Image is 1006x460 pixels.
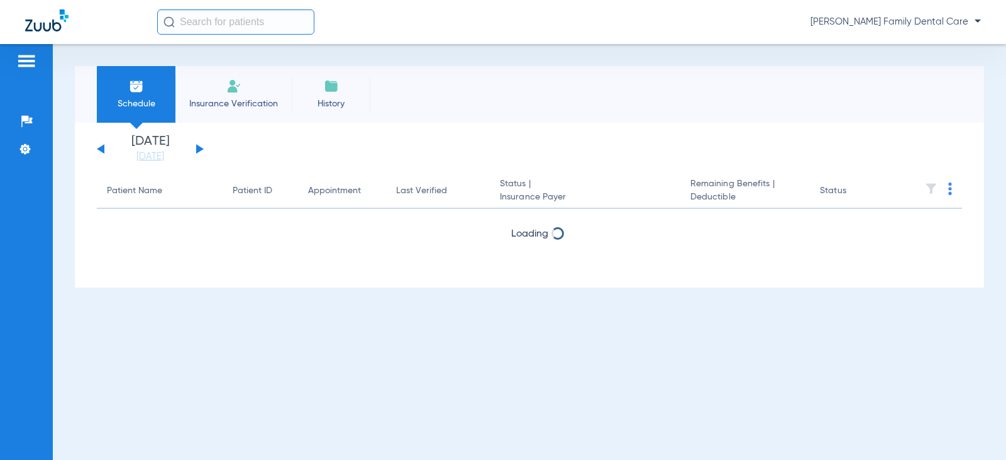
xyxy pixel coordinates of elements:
span: Insurance Payer [500,191,670,204]
div: Patient Name [107,184,162,198]
div: Patient Name [107,184,213,198]
img: Zuub Logo [25,9,69,31]
img: filter.svg [925,182,937,195]
a: [DATE] [113,150,188,163]
div: Last Verified [396,184,480,198]
img: group-dot-blue.svg [948,182,952,195]
th: Status [810,174,895,209]
th: Remaining Benefits | [680,174,810,209]
input: Search for patients [157,9,314,35]
img: History [324,79,339,94]
div: Appointment [308,184,361,198]
span: Deductible [690,191,800,204]
img: Search Icon [163,16,175,28]
div: Appointment [308,184,376,198]
div: Patient ID [233,184,272,198]
li: [DATE] [113,135,188,163]
div: Patient ID [233,184,288,198]
span: [PERSON_NAME] Family Dental Care [810,16,981,28]
span: Insurance Verification [185,98,282,110]
img: Manual Insurance Verification [226,79,241,94]
div: Last Verified [396,184,447,198]
th: Status | [490,174,680,209]
img: hamburger-icon [16,53,36,69]
img: Schedule [129,79,144,94]
span: Loading [511,229,548,239]
span: History [301,98,361,110]
span: Schedule [106,98,166,110]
